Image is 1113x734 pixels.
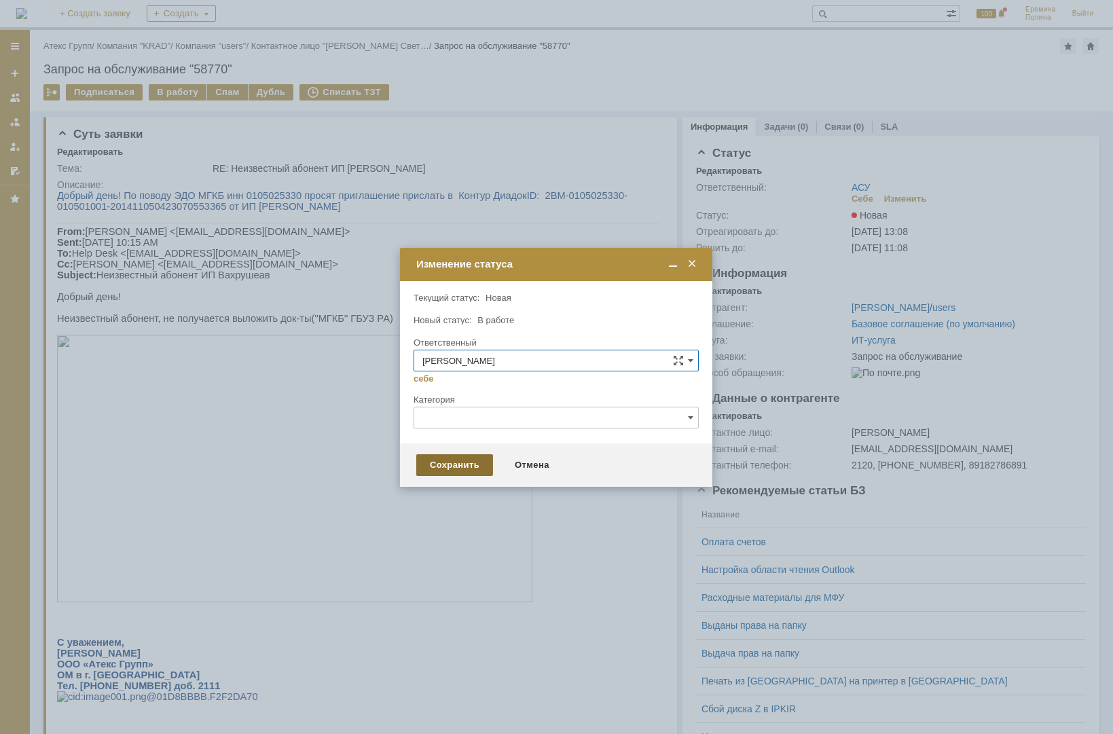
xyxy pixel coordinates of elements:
span: Сложная форма [673,355,684,366]
span: Новая [486,293,511,303]
label: Новый статус: [414,315,472,325]
div: Ответственный [414,338,696,347]
a: себе [414,373,434,384]
label: Текущий статус: [414,293,479,303]
span: В работе [477,315,514,325]
div: Изменение статуса [416,258,699,270]
span: Свернуть (Ctrl + M) [666,258,680,270]
div: Категория [414,395,696,404]
span: Закрыть [685,258,699,270]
